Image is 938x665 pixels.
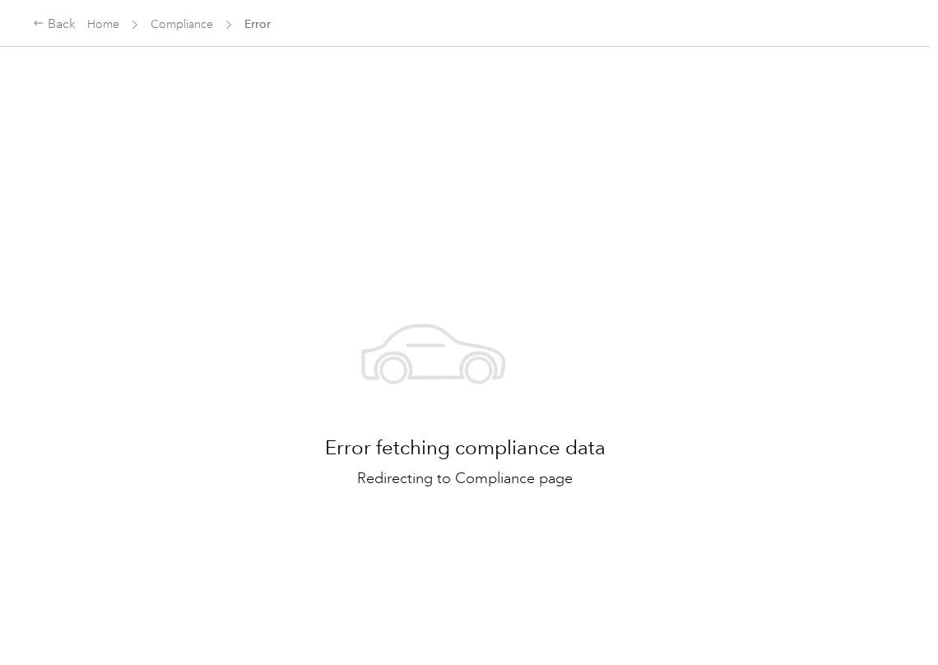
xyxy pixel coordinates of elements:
[846,573,938,665] iframe: Everlance-gr Chat Button Frame
[33,15,76,35] div: Back
[357,467,573,490] p: Redirecting to Compliance page
[325,428,606,467] h1: Error fetching compliance data
[87,17,119,31] a: Home
[244,16,271,33] span: Error
[151,17,213,31] a: Compliance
